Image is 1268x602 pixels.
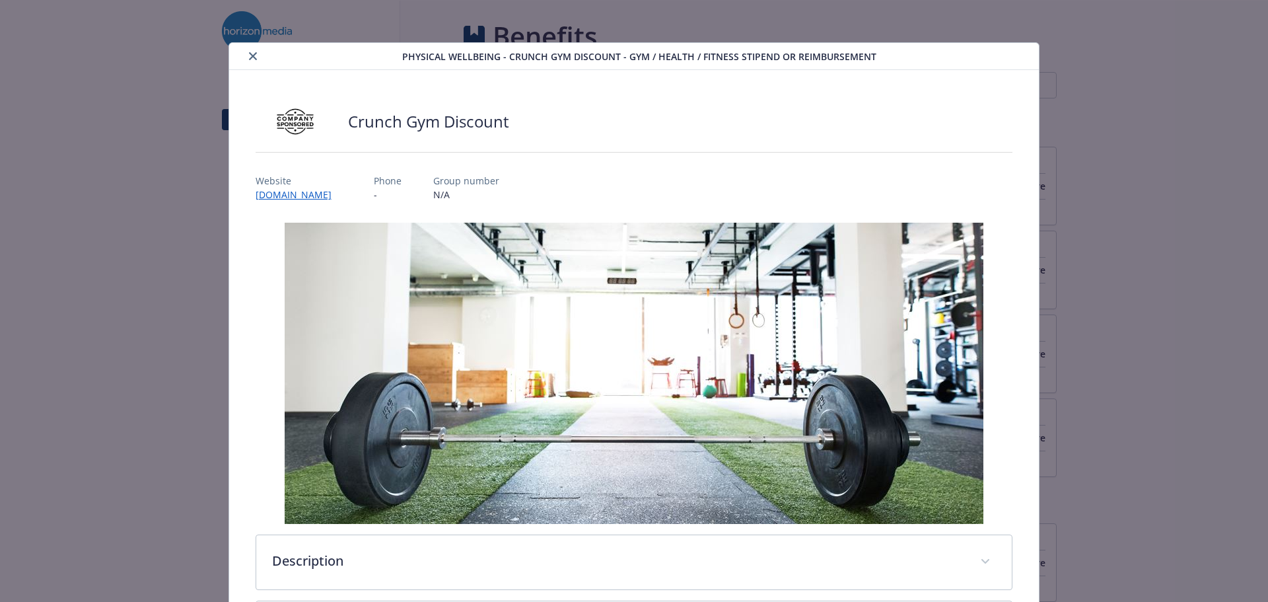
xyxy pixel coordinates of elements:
[402,50,876,63] span: Physical Wellbeing - Crunch Gym Discount - Gym / Health / Fitness Stipend or reimbursement
[256,535,1012,589] div: Description
[256,188,342,201] a: [DOMAIN_NAME]
[374,174,402,188] p: Phone
[433,174,499,188] p: Group number
[348,110,509,133] h2: Crunch Gym Discount
[256,102,335,141] img: Company Sponsored
[256,174,342,188] p: Website
[433,188,499,202] p: N/A
[285,223,983,524] img: banner
[245,48,261,64] button: close
[272,551,965,571] p: Description
[374,188,402,202] p: -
